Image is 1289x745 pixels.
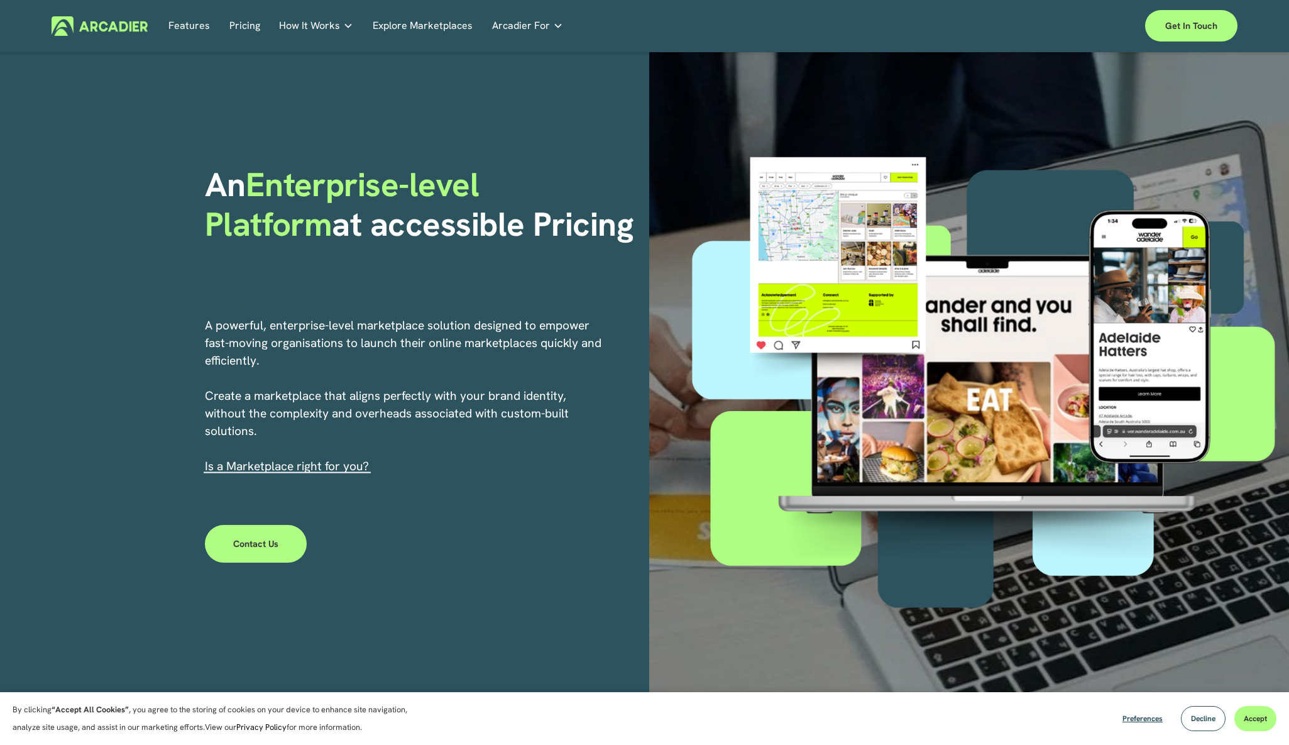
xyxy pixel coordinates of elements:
strong: “Accept All Cookies” [52,704,129,715]
span: Enterprise-level Platform [205,163,488,245]
button: Preferences [1113,706,1172,731]
span: I [205,458,369,474]
a: Pricing [229,16,260,36]
span: Preferences [1122,714,1163,724]
p: By clicking , you agree to the storing of cookies on your device to enhance site navigation, anal... [13,701,421,736]
p: A powerful, enterprise-level marketplace solution designed to empower fast-moving organisations t... [205,317,603,475]
a: folder dropdown [492,16,563,36]
a: folder dropdown [279,16,353,36]
span: Decline [1191,714,1215,724]
a: Features [168,16,210,36]
a: Privacy Policy [236,722,287,732]
button: Decline [1181,706,1226,731]
span: Arcadier For [492,17,550,35]
a: Get in touch [1145,10,1237,41]
h1: An at accessible Pricing [205,165,640,244]
a: Contact Us [205,525,307,563]
span: How It Works [279,17,340,35]
img: Arcadier [52,16,148,36]
a: Explore Marketplaces [373,16,473,36]
iframe: Chat Widget [1226,685,1289,745]
a: s a Marketplace right for you? [208,458,369,474]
